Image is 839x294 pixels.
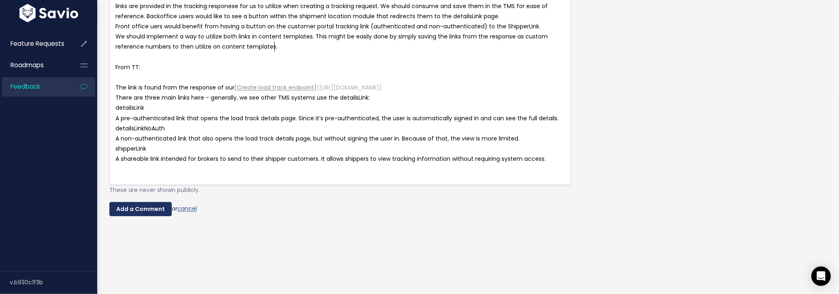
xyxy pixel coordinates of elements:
img: logo-white.9d6f32f41409.svg [17,4,80,22]
span: The link is found from the response of our [115,83,382,92]
input: Add a Comment [109,202,172,217]
span: ( [316,83,319,92]
a: Feature Requests [2,34,67,53]
a: Feedback [2,77,67,96]
span: Create load track endpoint [237,83,314,92]
span: A non-authenticated link that also opens the load track details page, but without signing the use... [115,134,519,143]
span: Feature Requests [11,39,64,48]
span: ] [314,83,316,92]
span: Feedback [11,82,40,91]
div: or [109,202,570,217]
span: detailsLink [115,104,144,112]
span: From TT: [115,63,140,71]
span: detailsLinkNoAuth [115,124,165,132]
span: [ [235,83,237,92]
div: Open Intercom Messenger [811,266,831,286]
a: cancel [177,205,197,213]
span: shipperLink [115,145,146,153]
span: [URL][DOMAIN_NAME] [319,83,379,92]
span: Roadmaps [11,61,44,69]
span: We should implement a way to utilize both links in content templates. This might be easily done b... [115,32,549,51]
span: There are three main links here - generally, we see other TMS systems use the detailsLink: [115,94,370,102]
span: A shareable link intended for brokers to send to their shipper customers. It allows shippers to v... [115,155,546,163]
div: v.b930c1f3b [10,272,97,293]
span: Front office uers would benefit from having a button on the customer portal tracking link (authen... [115,22,540,30]
a: Roadmaps [2,56,67,75]
span: A pre-authenticated link that opens the load track details page. Since it’s pre-authenticated, th... [115,114,559,122]
span: ) [379,83,382,92]
span: These are never shown publicly. [109,186,200,194]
